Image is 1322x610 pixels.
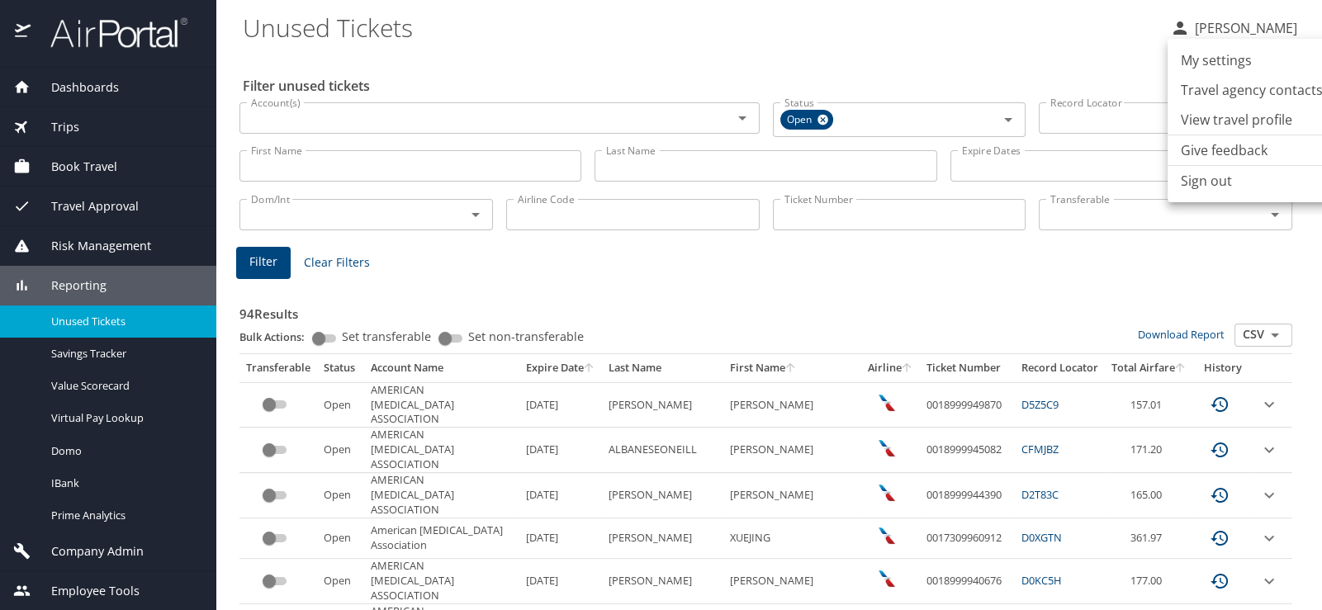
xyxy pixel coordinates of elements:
a: Give feedback [1181,140,1268,160]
